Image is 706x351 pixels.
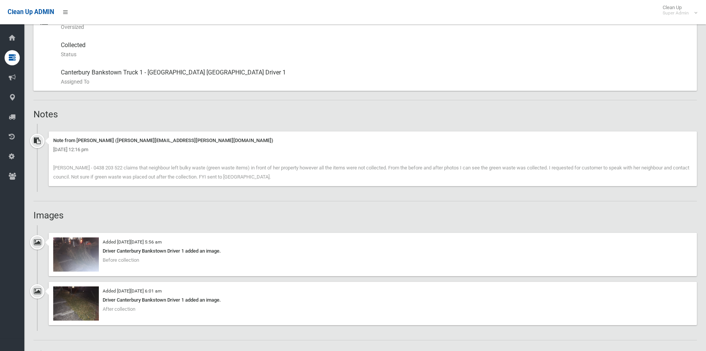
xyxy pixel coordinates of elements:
span: After collection [103,306,135,312]
small: Added [DATE][DATE] 5:56 am [103,239,162,245]
span: Clean Up [659,5,696,16]
div: Note from [PERSON_NAME] ([PERSON_NAME][EMAIL_ADDRESS][PERSON_NAME][DOMAIN_NAME]) [53,136,692,145]
div: Canterbury Bankstown Truck 1 - [GEOGRAPHIC_DATA] [GEOGRAPHIC_DATA] Driver 1 [61,63,691,91]
small: Status [61,50,691,59]
div: Driver Canterbury Bankstown Driver 1 added an image. [53,247,692,256]
div: Collected [61,36,691,63]
img: 2025-10-0905.56.281874573979100881322.jpg [53,237,99,272]
div: Driver Canterbury Bankstown Driver 1 added an image. [53,296,692,305]
h2: Images [33,210,697,220]
small: Super Admin [663,10,689,16]
small: Added [DATE][DATE] 6:01 am [103,288,162,294]
span: Before collection [103,257,139,263]
small: Assigned To [61,77,691,86]
span: Clean Up ADMIN [8,8,54,16]
h2: Notes [33,109,697,119]
img: 2025-10-0906.00.405137274612325387343.jpg [53,286,99,321]
span: [PERSON_NAME] - 0438 203 522 claims that neighbour left bulky waste (green waste items) in front ... [53,165,689,180]
small: Oversized [61,22,691,32]
div: [DATE] 12:16 pm [53,145,692,154]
